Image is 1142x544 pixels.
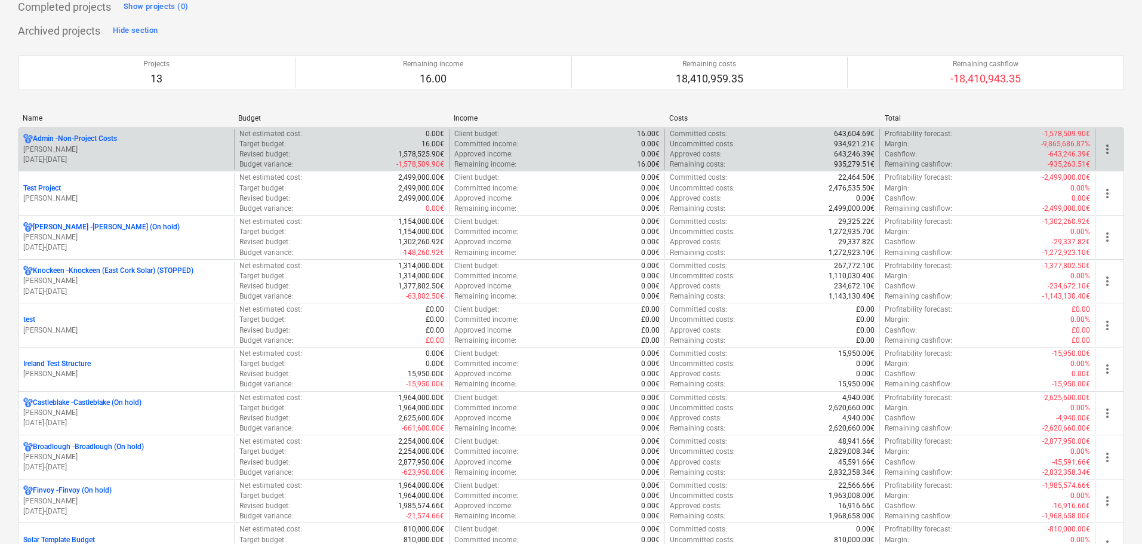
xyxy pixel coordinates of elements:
[1052,349,1090,359] p: -15,950.00€
[23,485,229,516] div: Finvoy -Finvoy (On hold)[PERSON_NAME][DATE]-[DATE]
[143,72,170,86] p: 13
[23,134,33,144] div: Project has multi currencies enabled
[885,159,952,170] p: Remaining cashflow :
[454,413,513,423] p: Approved income :
[239,336,293,346] p: Budget variance :
[885,217,952,227] p: Profitability forecast :
[113,24,158,38] div: Hide section
[641,227,660,237] p: 0.00€
[398,217,444,227] p: 1,154,000.00€
[238,114,444,122] div: Budget
[670,149,722,159] p: Approved costs :
[842,413,875,423] p: 4,940.00€
[454,261,499,271] p: Client budget :
[23,183,61,193] p: Test Project
[885,139,909,149] p: Margin :
[239,423,293,434] p: Budget variance :
[454,325,513,336] p: Approved income :
[856,315,875,325] p: £0.00
[838,437,875,447] p: 48,941.66€
[426,349,444,359] p: 0.00€
[1042,217,1090,227] p: -1,302,260.92€
[33,442,144,452] p: Broadlough - Broadlough (On hold)
[1072,325,1090,336] p: £0.00
[426,129,444,139] p: 0.00€
[829,291,875,302] p: 1,143,130.40€
[1100,230,1115,244] span: more_vert
[670,204,725,214] p: Remaining costs :
[885,379,952,389] p: Remaining cashflow :
[885,271,909,281] p: Margin :
[1042,204,1090,214] p: -2,499,000.00€
[1072,193,1090,204] p: 0.00€
[1042,437,1090,447] p: -2,877,950.00€
[1070,227,1090,237] p: 0.00%
[454,315,518,325] p: Committed income :
[641,149,660,159] p: 0.00€
[398,149,444,159] p: 1,578,525.90€
[454,237,513,247] p: Approved income :
[676,72,743,86] p: 18,410,959.35
[239,413,290,423] p: Revised budget :
[885,305,952,315] p: Profitability forecast :
[842,393,875,403] p: 4,940.00€
[23,266,33,276] div: Project has multi currencies enabled
[421,139,444,149] p: 16.00€
[838,349,875,359] p: 15,950.00€
[641,369,660,379] p: 0.00€
[454,291,516,302] p: Remaining income :
[670,413,722,423] p: Approved costs :
[829,271,875,281] p: 1,110,030.40€
[885,325,917,336] p: Cashflow :
[856,336,875,346] p: £0.00
[1042,248,1090,258] p: -1,272,923.10€
[834,149,875,159] p: 643,246.39€
[454,359,518,369] p: Committed income :
[454,393,499,403] p: Client budget :
[641,248,660,258] p: 0.00€
[1100,142,1115,156] span: more_vert
[856,325,875,336] p: £0.00
[885,227,909,237] p: Margin :
[670,237,722,247] p: Approved costs :
[454,227,518,237] p: Committed income :
[885,173,952,183] p: Profitability forecast :
[426,315,444,325] p: £0.00
[885,281,917,291] p: Cashflow :
[454,248,516,258] p: Remaining income :
[641,315,660,325] p: £0.00
[239,204,293,214] p: Budget variance :
[834,139,875,149] p: 934,921.21€
[1100,406,1115,420] span: more_vert
[239,379,293,389] p: Budget variance :
[454,217,499,227] p: Client budget :
[398,437,444,447] p: 2,254,000.00€
[950,59,1021,69] p: Remaining cashflow
[885,403,909,413] p: Margin :
[23,193,229,204] p: [PERSON_NAME]
[834,159,875,170] p: 935,279.51€
[1072,305,1090,315] p: £0.00
[23,222,229,253] div: [PERSON_NAME] -[PERSON_NAME] (On hold)[PERSON_NAME][DATE]-[DATE]
[950,72,1021,86] p: -18,410,943.35
[885,114,1091,122] div: Total
[670,183,735,193] p: Uncommitted costs :
[239,237,290,247] p: Revised budget :
[454,149,513,159] p: Approved income :
[885,349,952,359] p: Profitability forecast :
[403,72,463,86] p: 16.00
[670,369,722,379] p: Approved costs :
[829,423,875,434] p: 2,620,660.00€
[402,248,444,258] p: -148,260.92€
[637,129,660,139] p: 16.00€
[856,359,875,369] p: 0.00€
[885,193,917,204] p: Cashflow :
[885,437,952,447] p: Profitability forecast :
[1042,173,1090,183] p: -2,499,000.00€
[670,217,727,227] p: Committed costs :
[408,369,444,379] p: 15,950.00€
[1100,362,1115,376] span: more_vert
[239,149,290,159] p: Revised budget :
[1042,291,1090,302] p: -1,143,130.40€
[239,271,286,281] p: Target budget :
